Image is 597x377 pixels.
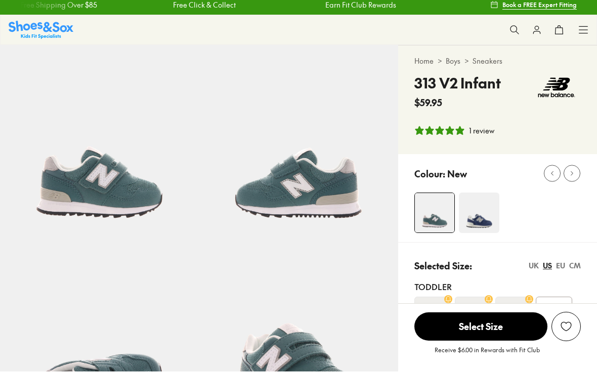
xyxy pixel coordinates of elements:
[569,266,581,276] div: CM
[9,26,73,44] a: Shoes & Sox
[414,101,442,115] span: $59.95
[414,317,547,347] button: Select Size
[414,131,494,142] button: 5 stars, 1 ratings
[551,317,581,347] button: Add to Wishlist
[556,266,565,276] div: EU
[414,78,501,99] h4: 313 V2 Infant
[199,51,398,249] img: 5-551103_1
[435,351,540,369] p: Receive $6.00 in Rewards with Fit Club
[473,61,502,72] a: Sneakers
[325,5,396,16] a: Earn Fit Club Rewards
[414,264,472,278] p: Selected Size:
[415,199,454,238] img: 4-551102_1
[508,308,518,320] s: 08
[543,266,552,276] div: US
[446,61,460,72] a: Boys
[468,308,478,320] s: 07
[173,5,235,16] a: Free Click & Collect
[414,172,445,186] p: Colour:
[459,198,499,239] img: 4-538806_1
[549,308,559,320] span: 09
[414,286,581,298] div: Toddler
[490,1,577,19] a: Book a FREE Expert Fitting
[529,266,539,276] div: UK
[532,78,581,108] img: Vendor logo
[20,5,97,16] a: Free Shipping Over $85
[447,172,467,186] p: New
[414,61,581,72] div: > >
[414,61,434,72] a: Home
[502,6,577,15] span: Book a FREE Expert Fitting
[9,26,73,44] img: SNS_Logo_Responsive.svg
[428,308,437,320] s: 06
[469,131,494,142] div: 1 review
